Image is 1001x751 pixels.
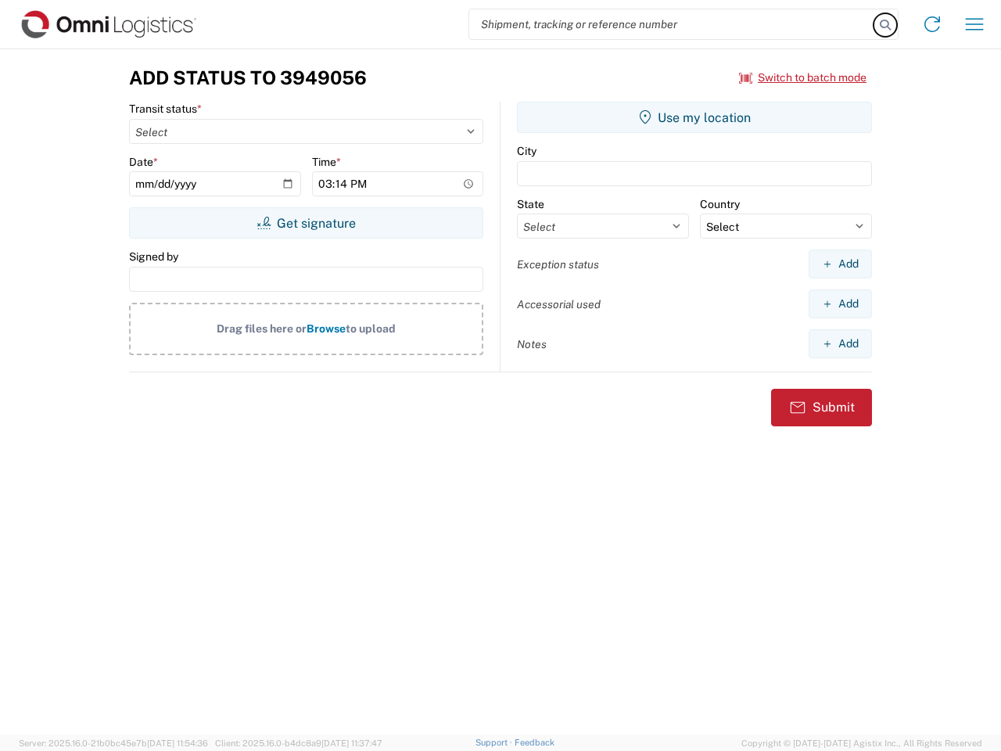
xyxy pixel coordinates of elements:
[129,207,483,239] button: Get signature
[307,322,346,335] span: Browse
[809,289,872,318] button: Add
[129,102,202,116] label: Transit status
[129,66,367,89] h3: Add Status to 3949056
[321,738,382,748] span: [DATE] 11:37:47
[517,102,872,133] button: Use my location
[809,250,872,278] button: Add
[147,738,208,748] span: [DATE] 11:54:36
[475,738,515,747] a: Support
[517,257,599,271] label: Exception status
[217,322,307,335] span: Drag files here or
[346,322,396,335] span: to upload
[741,736,982,750] span: Copyright © [DATE]-[DATE] Agistix Inc., All Rights Reserved
[517,297,601,311] label: Accessorial used
[469,9,874,39] input: Shipment, tracking or reference number
[771,389,872,426] button: Submit
[129,155,158,169] label: Date
[517,197,544,211] label: State
[700,197,740,211] label: Country
[739,65,866,91] button: Switch to batch mode
[312,155,341,169] label: Time
[129,250,178,264] label: Signed by
[19,738,208,748] span: Server: 2025.16.0-21b0bc45e7b
[517,144,536,158] label: City
[515,738,554,747] a: Feedback
[215,738,382,748] span: Client: 2025.16.0-b4dc8a9
[809,329,872,358] button: Add
[517,337,547,351] label: Notes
